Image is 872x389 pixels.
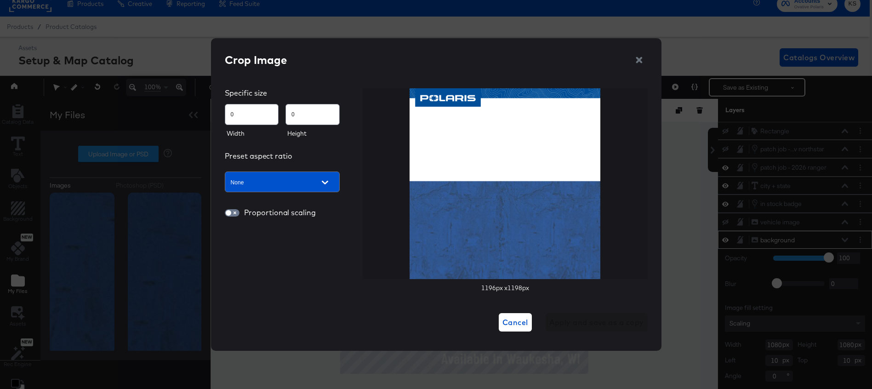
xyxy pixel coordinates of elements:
div: Height [287,129,340,138]
div: Proportional scaling [244,208,316,217]
button: Cancel [499,313,532,332]
div: 1196 px x 1198 px [481,284,529,292]
div: Specific size [225,88,340,97]
div: Width [227,129,279,138]
div: Preset aspect ratio [225,151,340,160]
span: Cancel [502,316,528,329]
button: Open [318,176,332,189]
div: Crop Image [225,52,287,68]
